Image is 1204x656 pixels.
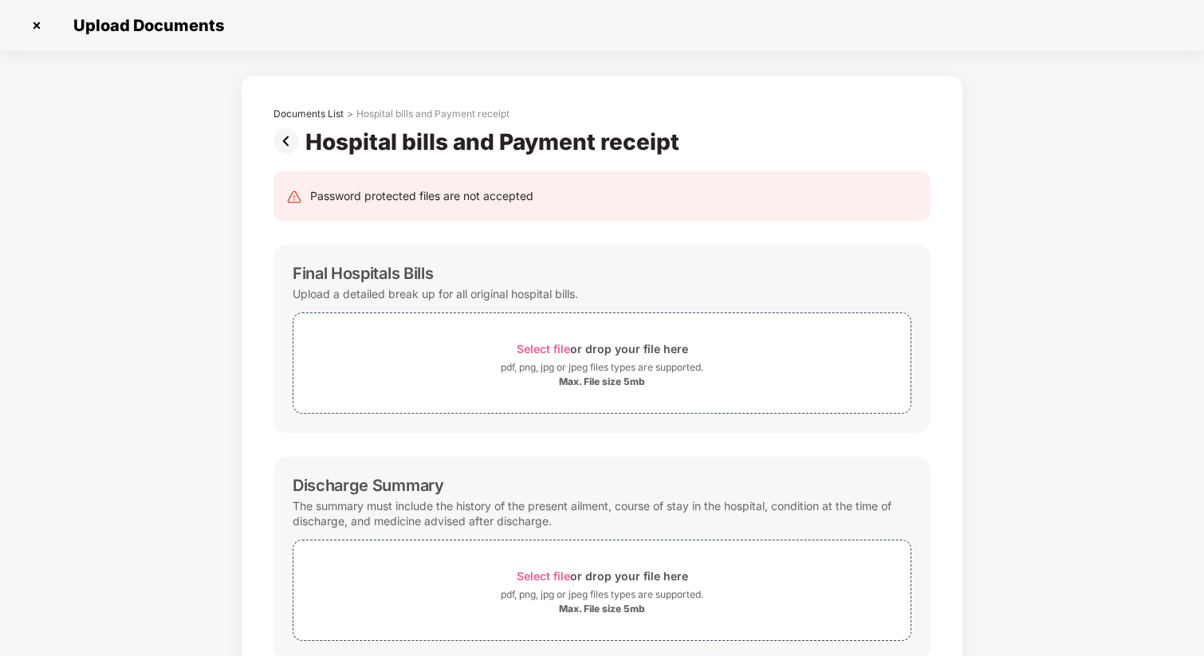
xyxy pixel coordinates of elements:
span: Select fileor drop your file herepdf, png, jpg or jpeg files types are supported.Max. File size 5mb [293,325,911,401]
div: Documents List [273,108,344,120]
div: Password protected files are not accepted [310,187,533,205]
span: Select file [517,342,570,355]
div: Max. File size 5mb [559,375,645,388]
div: or drop your file here [517,565,688,587]
div: > [347,108,353,120]
div: Hospital bills and Payment receipt [356,108,510,120]
div: pdf, png, jpg or jpeg files types are supported. [501,359,703,375]
img: svg+xml;base64,PHN2ZyBpZD0iUHJldi0zMngzMiIgeG1sbnM9Imh0dHA6Ly93d3cudzMub3JnLzIwMDAvc3ZnIiB3aWR0aD... [273,128,305,154]
div: Hospital bills and Payment receipt [305,128,686,155]
span: Select file [517,569,570,583]
div: The summary must include the history of the present ailment, course of stay in the hospital, cond... [293,495,911,532]
div: or drop your file here [517,338,688,359]
img: svg+xml;base64,PHN2ZyBpZD0iQ3Jvc3MtMzJ4MzIiIHhtbG5zPSJodHRwOi8vd3d3LnczLm9yZy8yMDAwL3N2ZyIgd2lkdG... [24,13,49,38]
div: Final Hospitals Bills [293,264,433,283]
span: Upload Documents [57,16,232,35]
div: Discharge Summary [293,476,444,495]
div: Upload a detailed break up for all original hospital bills. [293,283,578,304]
div: pdf, png, jpg or jpeg files types are supported. [501,587,703,603]
div: Max. File size 5mb [559,603,645,615]
span: Select fileor drop your file herepdf, png, jpg or jpeg files types are supported.Max. File size 5mb [293,552,911,628]
img: svg+xml;base64,PHN2ZyB4bWxucz0iaHR0cDovL3d3dy53My5vcmcvMjAwMC9zdmciIHdpZHRoPSIyNCIgaGVpZ2h0PSIyNC... [286,189,302,205]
